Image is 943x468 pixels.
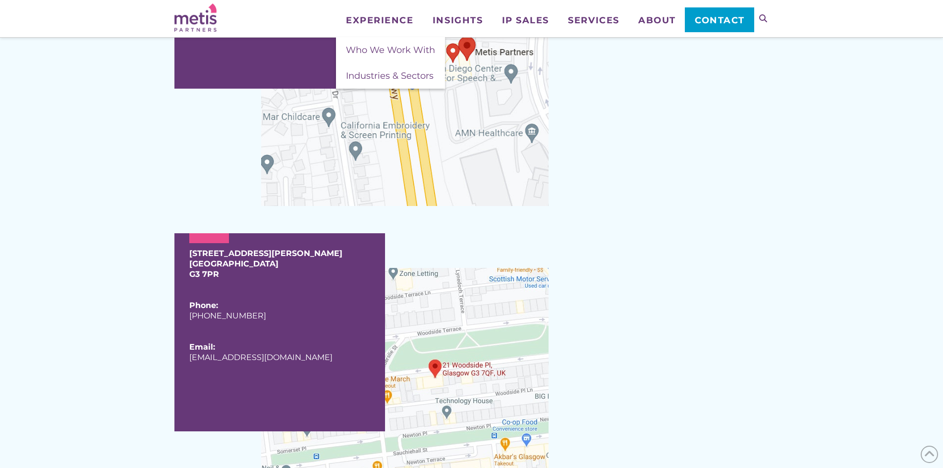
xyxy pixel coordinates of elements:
span: Experience [346,16,413,25]
b: Email: [189,342,215,352]
strong: G3 7PR [189,269,219,279]
strong: [GEOGRAPHIC_DATA] [189,259,278,268]
span: Back to Top [921,446,938,463]
a: Who We Work With [336,37,445,63]
a: Contact [685,7,754,32]
a: Industries & Sectors [336,63,445,89]
b: Phone: [189,301,218,310]
img: Metis Partners [174,3,217,32]
span: Industries & Sectors [346,70,434,81]
strong: [STREET_ADDRESS][PERSON_NAME] [189,249,342,258]
span: Insights [433,16,483,25]
span: Contact [695,16,745,25]
a: [PHONE_NUMBER] [189,311,266,320]
a: [EMAIL_ADDRESS][DOMAIN_NAME] [189,353,333,362]
span: IP Sales [502,16,549,25]
span: Services [568,16,619,25]
span: About [638,16,676,25]
span: Who We Work With [346,45,435,55]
